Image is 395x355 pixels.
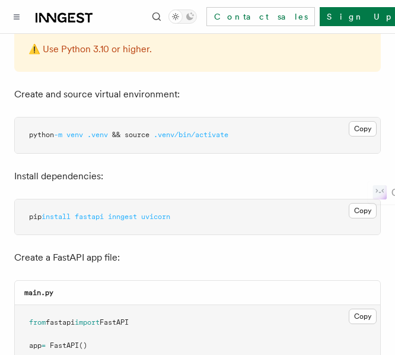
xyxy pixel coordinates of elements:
[154,131,228,139] span: .venv/bin/activate
[75,213,104,221] span: fastapi
[75,318,100,327] span: import
[349,309,377,324] button: Copy
[54,131,62,139] span: -m
[50,341,79,350] span: FastAPI
[46,318,75,327] span: fastapi
[168,9,197,24] button: Toggle dark mode
[79,341,87,350] span: ()
[149,9,164,24] button: Find something...
[108,213,137,221] span: inngest
[349,203,377,218] button: Copy
[9,9,24,24] button: Toggle navigation
[349,121,377,137] button: Copy
[42,341,46,350] span: =
[29,318,46,327] span: from
[29,213,42,221] span: pip
[24,289,53,297] code: main.py
[100,318,129,327] span: FastAPI
[42,213,71,221] span: install
[66,131,83,139] span: venv
[14,86,381,103] p: Create and source virtual environment:
[141,213,170,221] span: uvicorn
[29,131,54,139] span: python
[112,131,120,139] span: &&
[14,168,381,185] p: Install dependencies:
[87,131,108,139] span: .venv
[206,7,315,26] a: Contact sales
[28,41,367,58] p: ⚠️ Use Python 3.10 or higher.
[14,249,381,266] p: Create a FastAPI app file:
[29,341,42,350] span: app
[125,131,149,139] span: source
